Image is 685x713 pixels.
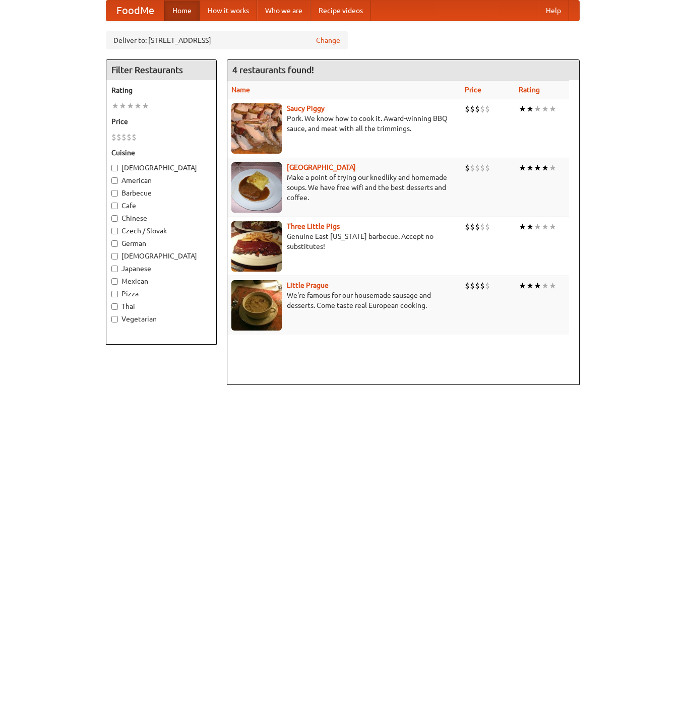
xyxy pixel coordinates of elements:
[541,162,549,173] li: ★
[480,162,485,173] li: $
[111,226,211,236] label: Czech / Slovak
[485,162,490,173] li: $
[541,221,549,232] li: ★
[465,162,470,173] li: $
[111,316,118,322] input: Vegetarian
[541,280,549,291] li: ★
[485,103,490,114] li: $
[231,172,457,203] p: Make a point of trying our knedlíky and homemade soups. We have free wifi and the best desserts a...
[111,314,211,324] label: Vegetarian
[541,103,549,114] li: ★
[231,86,250,94] a: Name
[231,231,457,251] p: Genuine East [US_STATE] barbecue. Accept no substitutes!
[134,100,142,111] li: ★
[475,103,480,114] li: $
[111,188,211,198] label: Barbecue
[465,280,470,291] li: $
[132,132,137,143] li: $
[111,253,118,260] input: [DEMOGRAPHIC_DATA]
[465,86,481,94] a: Price
[111,190,118,197] input: Barbecue
[231,221,282,272] img: littlepigs.jpg
[475,280,480,291] li: $
[111,291,118,297] input: Pizza
[231,290,457,310] p: We're famous for our housemade sausage and desserts. Come taste real European cooking.
[116,132,121,143] li: $
[480,280,485,291] li: $
[232,65,314,75] ng-pluralize: 4 restaurants found!
[111,240,118,247] input: German
[111,177,118,184] input: American
[526,280,534,291] li: ★
[534,162,541,173] li: ★
[538,1,569,21] a: Help
[549,162,556,173] li: ★
[519,86,540,94] a: Rating
[142,100,149,111] li: ★
[111,215,118,222] input: Chinese
[465,103,470,114] li: $
[127,132,132,143] li: $
[526,221,534,232] li: ★
[111,203,118,209] input: Cafe
[485,221,490,232] li: $
[119,100,127,111] li: ★
[470,221,475,232] li: $
[111,175,211,185] label: American
[519,221,526,232] li: ★
[465,221,470,232] li: $
[549,280,556,291] li: ★
[231,113,457,134] p: Pork. We know how to cook it. Award-winning BBQ sauce, and meat with all the trimmings.
[111,165,118,171] input: [DEMOGRAPHIC_DATA]
[526,103,534,114] li: ★
[127,100,134,111] li: ★
[519,162,526,173] li: ★
[287,281,329,289] a: Little Prague
[287,222,340,230] a: Three Little Pigs
[111,116,211,126] h5: Price
[231,280,282,331] img: littleprague.jpg
[485,280,490,291] li: $
[111,264,211,274] label: Japanese
[231,162,282,213] img: czechpoint.jpg
[475,221,480,232] li: $
[526,162,534,173] li: ★
[106,31,348,49] div: Deliver to: [STREET_ADDRESS]
[111,228,118,234] input: Czech / Slovak
[111,213,211,223] label: Chinese
[111,303,118,310] input: Thai
[316,35,340,45] a: Change
[519,280,526,291] li: ★
[231,103,282,154] img: saucy.jpg
[257,1,310,21] a: Who we are
[470,103,475,114] li: $
[470,162,475,173] li: $
[111,201,211,211] label: Cafe
[111,278,118,285] input: Mexican
[111,100,119,111] li: ★
[164,1,200,21] a: Home
[549,103,556,114] li: ★
[111,301,211,311] label: Thai
[111,266,118,272] input: Japanese
[480,221,485,232] li: $
[111,132,116,143] li: $
[480,103,485,114] li: $
[111,289,211,299] label: Pizza
[111,163,211,173] label: [DEMOGRAPHIC_DATA]
[287,163,356,171] a: [GEOGRAPHIC_DATA]
[470,280,475,291] li: $
[111,276,211,286] label: Mexican
[519,103,526,114] li: ★
[111,251,211,261] label: [DEMOGRAPHIC_DATA]
[549,221,556,232] li: ★
[534,221,541,232] li: ★
[121,132,127,143] li: $
[111,238,211,248] label: German
[287,104,325,112] a: Saucy Piggy
[534,280,541,291] li: ★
